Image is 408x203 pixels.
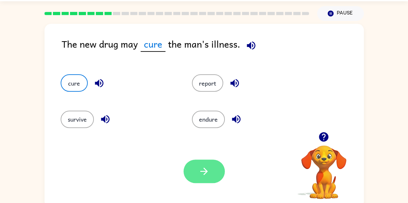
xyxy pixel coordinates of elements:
[141,37,165,52] span: cure
[61,111,94,128] button: survive
[192,111,225,128] button: endure
[61,74,88,92] button: cure
[292,135,356,200] video: Your browser must support playing .mp4 files to use Literably. Please try using another browser.
[62,37,364,61] div: The new drug may the man's illness.
[317,6,364,21] button: Pause
[192,74,223,92] button: report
